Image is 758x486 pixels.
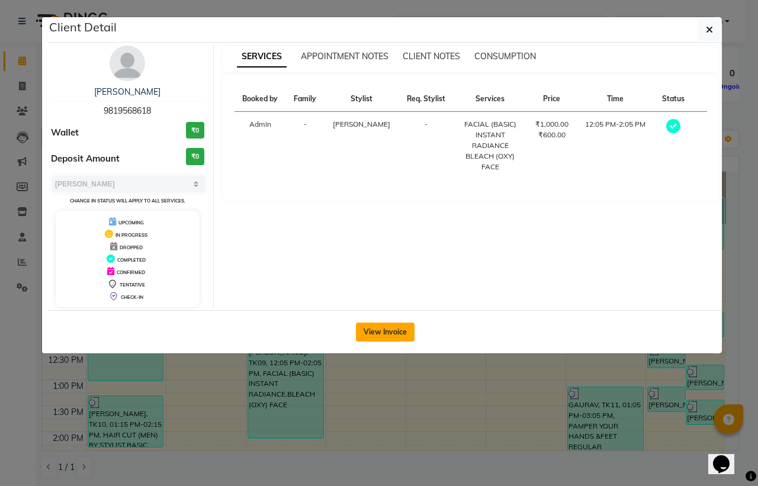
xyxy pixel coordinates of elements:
[708,439,746,474] iframe: chat widget
[301,51,388,62] span: APPOINTMENT NOTES
[534,119,569,130] div: ₹1,000.00
[121,294,143,300] span: CHECK-IN
[577,86,654,112] th: Time
[399,86,454,112] th: Req. Stylist
[286,86,324,112] th: Family
[110,46,145,81] img: avatar
[577,112,654,180] td: 12:05 PM-2:05 PM
[399,112,454,180] td: -
[104,105,151,116] span: 9819568618
[403,51,460,62] span: CLIENT NOTES
[333,120,390,128] span: [PERSON_NAME]
[356,323,415,342] button: View Invoice
[461,151,521,172] div: BLEACH (OXY) FACE
[235,86,286,112] th: Booked by
[654,86,692,112] th: Status
[118,220,144,226] span: UPCOMING
[235,112,286,180] td: Admin
[70,198,185,204] small: Change in status will apply to all services.
[237,46,287,67] span: SERVICES
[120,282,145,288] span: TENTATIVE
[461,119,521,151] div: FACIAL (BASIC) INSTANT RADIANCE
[117,257,146,263] span: COMPLETED
[186,122,204,139] h3: ₹0
[94,86,160,97] a: [PERSON_NAME]
[51,152,120,166] span: Deposit Amount
[286,112,324,180] td: -
[115,232,147,238] span: IN PROGRESS
[49,18,117,36] h5: Client Detail
[117,269,145,275] span: CONFIRMED
[120,244,143,250] span: DROPPED
[534,130,569,140] div: ₹600.00
[454,86,528,112] th: Services
[51,126,79,140] span: Wallet
[186,148,204,165] h3: ₹0
[324,86,399,112] th: Stylist
[474,51,536,62] span: CONSUMPTION
[527,86,576,112] th: Price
